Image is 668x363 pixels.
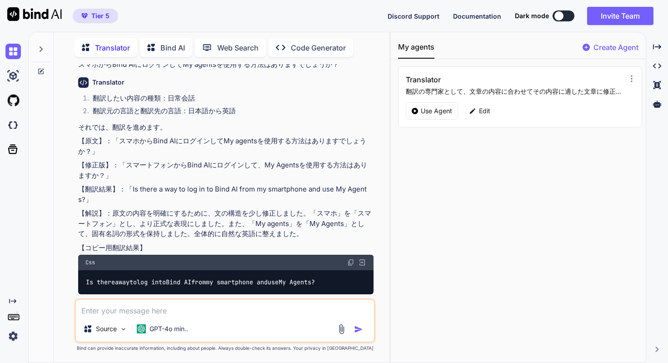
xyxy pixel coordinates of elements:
[453,11,501,21] button: Documentation
[85,106,374,119] li: 翻訳元の言語と翻訳先の言語：日本語から英語
[5,68,21,84] img: ai-studio
[95,42,130,53] p: Translator
[73,9,118,23] button: premiumTier 5
[78,160,374,181] p: 【修正版】：「スマートフォンからBind AIにログインして、My Agentsを使用する方法はありますか？」
[159,278,166,286] span: to
[291,42,346,53] p: Code Generator
[336,324,347,334] img: attachment
[5,117,21,133] img: darkCloudIdeIcon
[78,122,374,133] p: それでは、翻訳を進めます。
[358,258,366,267] img: Open in Browser
[515,11,549,20] span: Dark mode
[120,325,127,333] img: Pick Models
[479,106,490,116] p: Edit
[78,243,374,253] p: 【コピー用翻訳結果】
[398,41,434,59] button: My agents
[78,136,374,156] p: 【原文】：「スマホからBind AIにログインしてMy agentsを使用する方法はありますでしょうか？」
[78,60,374,70] p: スマホからBind AIにログインしてMy agentsを使用する方法はありますでしょうか？
[85,259,95,266] span: Css
[130,278,137,286] span: to
[92,78,125,87] h6: Translator
[388,11,439,21] button: Discord Support
[85,277,316,287] code: Is there way log in Bind AI my smartphone and My Agents?
[5,93,21,108] img: githubLight
[81,13,88,19] img: premium
[75,345,375,352] p: Bind can provide inaccurate information, including about people. Always double-check its answers....
[217,42,259,53] p: Web Search
[150,324,188,333] p: GPT-4o min..
[96,324,117,333] p: Source
[78,208,374,239] p: 【解説】：原文の内容を明確にするために、文の構造を少し修正しました。「スマホ」を「スマートフォン」とし、より正式な表現にしました。また、「My agents」を「My Agents」として、固有...
[587,7,653,25] button: Invite Team
[7,7,62,21] img: Bind AI
[115,278,119,286] span: a
[406,74,559,85] h3: Translator
[91,11,110,20] span: Tier 5
[78,184,374,205] p: 【翻訳結果】：「Is there a way to log in to Bind AI from my smartphone and use My Agents?」
[388,12,439,20] span: Discord Support
[354,325,363,334] img: icon
[453,12,501,20] span: Documentation
[5,328,21,344] img: settings
[85,93,374,106] li: 翻訳したい内容の種類：日常会話
[593,42,638,53] p: Create Agent
[160,42,185,53] p: Bind AI
[137,324,146,333] img: GPT-4o mini
[406,87,625,96] p: 翻訳の専門家として、文章の内容に合わせてその内容に適した文章に修正し、指定した言語に翻訳する。
[268,278,279,286] span: use
[421,106,452,116] p: Use Agent
[347,259,354,266] img: copy
[191,278,206,286] span: from
[5,44,21,59] img: chat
